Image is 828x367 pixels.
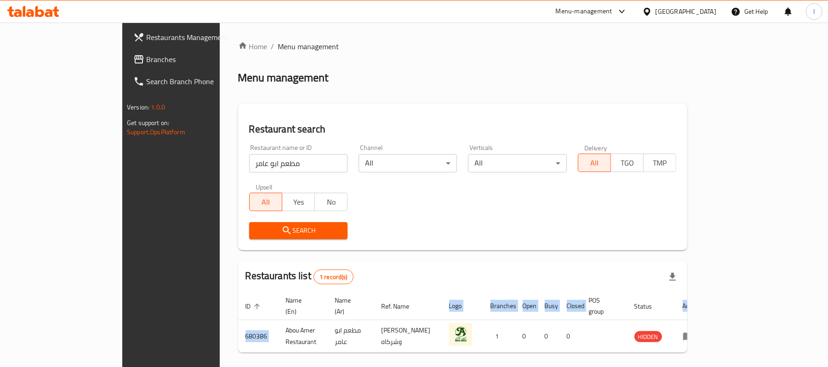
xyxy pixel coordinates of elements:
th: Busy [537,292,560,320]
th: Branches [483,292,515,320]
button: Yes [282,193,315,211]
span: Branches [146,54,253,65]
span: ID [246,301,263,312]
td: 0 [515,320,537,353]
span: Name (Ar) [335,295,363,317]
span: All [582,156,607,170]
div: All [359,154,457,172]
span: 1.0.0 [151,101,165,113]
th: Action [675,292,707,320]
span: TMP [647,156,673,170]
th: Open [515,292,537,320]
span: TGO [615,156,640,170]
a: Search Branch Phone [126,70,261,92]
span: Yes [286,195,311,209]
label: Upsell [256,183,273,190]
h2: Menu management [238,70,329,85]
span: POS group [589,295,616,317]
span: Ref. Name [382,301,422,312]
a: Support.OpsPlatform [127,126,185,138]
span: Search [257,225,340,236]
button: TMP [643,154,676,172]
button: No [314,193,348,211]
button: All [578,154,611,172]
div: Export file [662,266,684,288]
span: I [813,6,815,17]
th: Logo [442,292,483,320]
div: [GEOGRAPHIC_DATA] [656,6,716,17]
span: Get support on: [127,117,169,129]
div: Total records count [314,270,354,284]
th: Closed [560,292,582,320]
nav: breadcrumb [238,41,687,52]
td: 0 [537,320,560,353]
div: Menu [683,331,700,342]
td: Abou Amer Restaurant [279,320,328,353]
img: Abou Amer Restaurant [449,323,472,346]
span: All [253,195,279,209]
input: Search for restaurant name or ID.. [249,154,348,172]
label: Delivery [584,144,607,151]
span: 1 record(s) [314,273,353,281]
td: [PERSON_NAME] وشركاه [374,320,442,353]
a: Branches [126,48,261,70]
div: Menu-management [556,6,612,17]
span: Restaurants Management [146,32,253,43]
button: Search [249,222,348,239]
span: Name (En) [286,295,317,317]
button: TGO [611,154,644,172]
span: Search Branch Phone [146,76,253,87]
span: Status [634,301,664,312]
td: 0 [560,320,582,353]
button: All [249,193,282,211]
span: Menu management [278,41,339,52]
h2: Restaurant search [249,122,676,136]
td: مطعم ابو عامر [328,320,374,353]
div: All [468,154,566,172]
h2: Restaurants list [246,269,354,284]
a: Restaurants Management [126,26,261,48]
table: enhanced table [238,292,707,353]
li: / [271,41,274,52]
span: Version: [127,101,149,113]
td: 1 [483,320,515,353]
span: HIDDEN [634,332,662,342]
span: No [319,195,344,209]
